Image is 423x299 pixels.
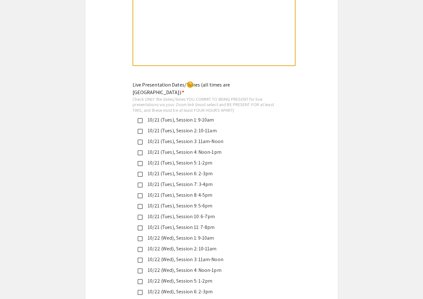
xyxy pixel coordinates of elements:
div: Check ONLY the dates/times YOU COMMIT TO BEING PRESENT for live presentations via your Zoom link ... [133,96,281,113]
iframe: Chat [5,271,27,294]
div: 10/21 (Tues), Session 2: 10-11am [143,127,276,135]
div: 10/22 (Wed), Session 3: 11am-Noon [143,256,276,263]
div: 10/21 (Tues), Session 4: Noon-1pm [143,148,276,156]
div: 10/22 (Wed), Session 6: 2-3pm [143,288,276,296]
mat-label: Live Presentation Dates/Times (all times are [GEOGRAPHIC_DATA]): [133,81,230,96]
div: 10/21 (Tues), Session 7: 3-4pm [143,181,276,188]
div: 10/21 (Tues), Session 1: 9-10am [143,116,276,124]
div: 10/21 (Tues), Session 9: 5-6pm [143,202,276,210]
div: 10/22 (Wed), Session 1: 9-10am [143,234,276,242]
div: 10/22 (Wed), Session 4: Noon-1pm [143,266,276,274]
div: 10/21 (Tues), Session 10: 6-7pm [143,213,276,220]
mat-icon: help [186,81,194,88]
div: 10/22 (Wed), Session 2: 10-11am [143,245,276,253]
div: 10/22 (Wed), Session 5: 1-2pm [143,277,276,285]
div: 10/21 (Tues), Session 5: 1-2pm [143,159,276,167]
div: 10/21 (Tues), Session 8: 4-5pm [143,191,276,199]
div: 10/21 (Tues), Session 6: 2-3pm [143,170,276,177]
div: 10/21 (Tues), Session 11: 7-8pm [143,224,276,231]
div: 10/21 (Tues), Session 3: 11am-Noon [143,138,276,145]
